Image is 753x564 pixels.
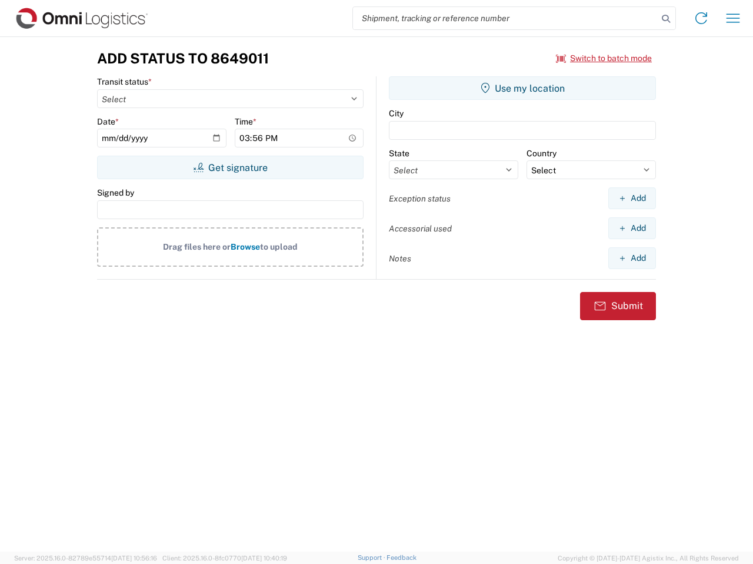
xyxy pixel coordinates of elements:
[97,187,134,198] label: Signed by
[231,242,260,251] span: Browse
[389,76,656,100] button: Use my location
[353,7,658,29] input: Shipment, tracking or reference number
[387,554,417,561] a: Feedback
[389,148,409,159] label: State
[97,156,364,179] button: Get signature
[608,187,656,209] button: Add
[162,555,287,562] span: Client: 2025.16.0-8fc0770
[580,292,656,320] button: Submit
[558,553,739,563] span: Copyright © [DATE]-[DATE] Agistix Inc., All Rights Reserved
[389,193,451,204] label: Exception status
[527,148,557,159] label: Country
[608,217,656,239] button: Add
[97,116,119,127] label: Date
[235,116,256,127] label: Time
[556,49,652,68] button: Switch to batch mode
[163,242,231,251] span: Drag files here or
[14,555,157,562] span: Server: 2025.16.0-82789e55714
[389,223,452,234] label: Accessorial used
[389,108,404,119] label: City
[111,555,157,562] span: [DATE] 10:56:16
[97,76,152,87] label: Transit status
[97,50,269,67] h3: Add Status to 8649011
[260,242,298,251] span: to upload
[358,554,387,561] a: Support
[608,247,656,269] button: Add
[241,555,287,562] span: [DATE] 10:40:19
[389,253,411,264] label: Notes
